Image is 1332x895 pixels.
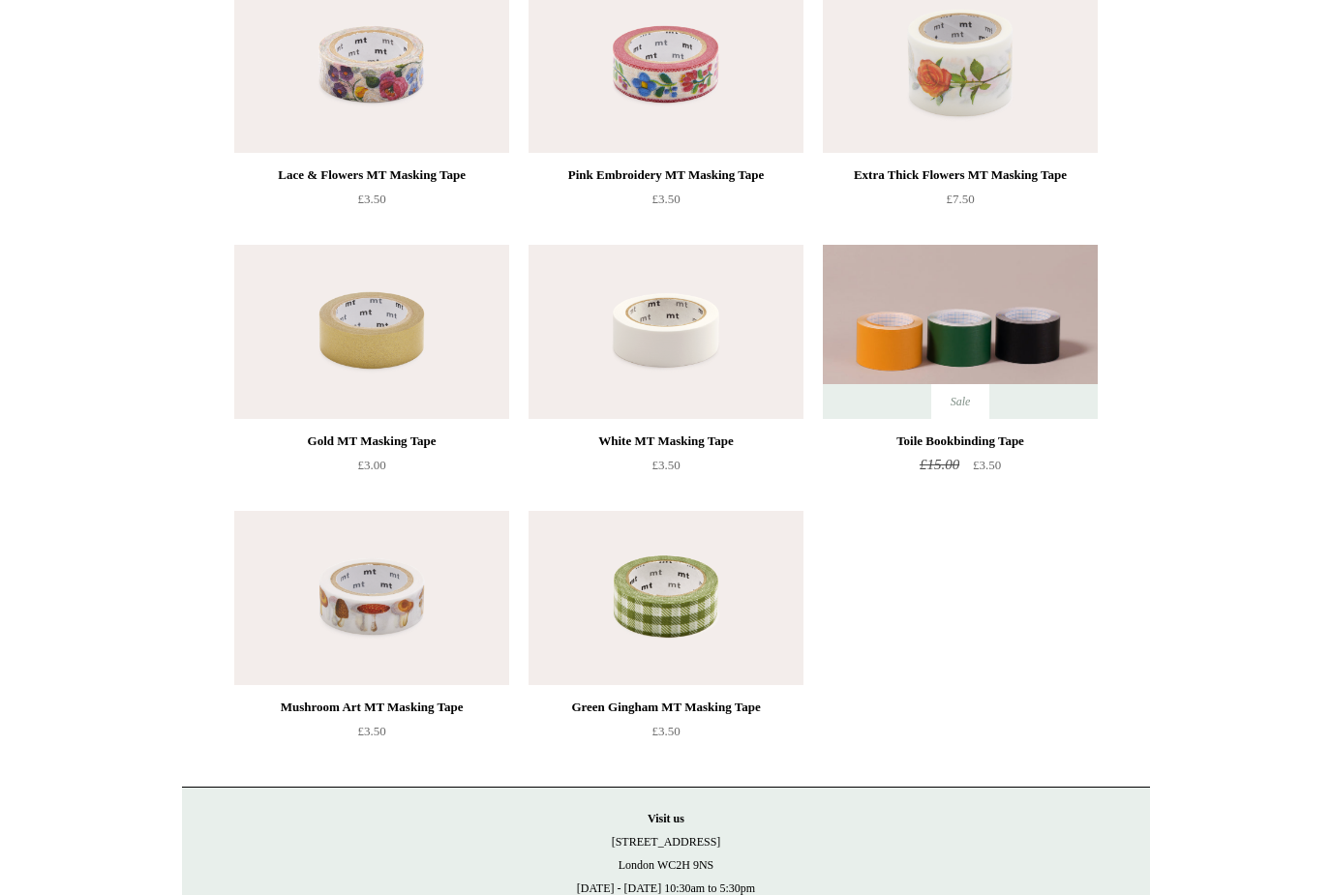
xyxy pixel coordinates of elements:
a: Gold MT Masking Tape £3.00 [234,431,509,510]
img: White MT Masking Tape [529,246,803,420]
a: Mushroom Art MT Masking Tape £3.50 [234,697,509,776]
img: Mushroom Art MT Masking Tape [234,512,509,686]
span: £3.50 [651,725,680,739]
div: Lace & Flowers MT Masking Tape [239,164,504,188]
div: Toile Bookbinding Tape [828,431,1093,454]
div: Mushroom Art MT Masking Tape [239,697,504,720]
a: Green Gingham MT Masking Tape £3.50 [529,697,803,776]
img: Gold MT Masking Tape [234,246,509,420]
strong: Visit us [648,813,684,826]
a: White MT Masking Tape £3.50 [529,431,803,510]
span: Sale [931,385,990,420]
span: £3.50 [651,459,680,473]
a: Mushroom Art MT Masking Tape Mushroom Art MT Masking Tape [234,512,509,686]
span: £3.50 [357,725,385,739]
a: Extra Thick Flowers MT Masking Tape £7.50 [823,164,1098,244]
span: £15.00 [920,458,959,473]
a: Gold MT Masking Tape Gold MT Masking Tape [234,246,509,420]
div: Pink Embroidery MT Masking Tape [533,164,799,188]
span: £3.50 [651,193,680,207]
img: Toile Bookbinding Tape [823,246,1098,420]
div: Gold MT Masking Tape [239,431,504,454]
span: £3.50 [357,193,385,207]
span: £3.00 [357,459,385,473]
span: £7.50 [946,193,974,207]
a: Toile Bookbinding Tape Toile Bookbinding Tape Sale [823,246,1098,420]
div: Green Gingham MT Masking Tape [533,697,799,720]
a: Pink Embroidery MT Masking Tape £3.50 [529,164,803,244]
span: £3.50 [973,459,1001,473]
a: Toile Bookbinding Tape £15.00 £3.50 [823,431,1098,510]
div: Extra Thick Flowers MT Masking Tape [828,164,1093,188]
img: Green Gingham MT Masking Tape [529,512,803,686]
a: Green Gingham MT Masking Tape Green Gingham MT Masking Tape [529,512,803,686]
div: White MT Masking Tape [533,431,799,454]
a: White MT Masking Tape White MT Masking Tape [529,246,803,420]
a: Lace & Flowers MT Masking Tape £3.50 [234,164,509,244]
